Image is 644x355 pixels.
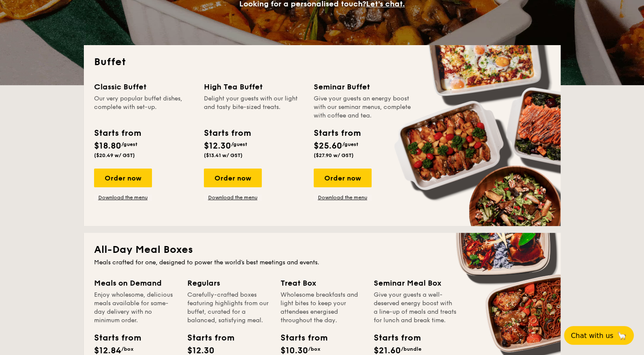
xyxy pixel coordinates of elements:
[94,277,177,289] div: Meals on Demand
[314,94,413,120] div: Give your guests an energy boost with our seminar menus, complete with coffee and tea.
[94,332,132,344] div: Starts from
[94,291,177,325] div: Enjoy wholesome, delicious meals available for same-day delivery with no minimum order.
[280,332,319,344] div: Starts from
[280,291,364,325] div: Wholesome breakfasts and light bites to keep your attendees energised throughout the day.
[314,169,372,187] div: Order now
[374,291,457,325] div: Give your guests a well-deserved energy boost with a line-up of meals and treats for lunch and br...
[94,55,550,69] h2: Buffet
[94,81,194,93] div: Classic Buffet
[314,152,354,158] span: ($27.90 w/ GST)
[94,94,194,120] div: Our very popular buffet dishes, complete with set-up.
[94,169,152,187] div: Order now
[94,194,152,201] a: Download the menu
[342,141,358,147] span: /guest
[231,141,247,147] span: /guest
[374,332,412,344] div: Starts from
[204,94,303,120] div: Delight your guests with our light and tasty bite-sized treats.
[94,127,140,140] div: Starts from
[314,127,360,140] div: Starts from
[564,326,634,345] button: Chat with us🦙
[121,141,137,147] span: /guest
[617,331,627,341] span: 🦙
[204,127,250,140] div: Starts from
[204,141,231,151] span: $12.30
[94,141,121,151] span: $18.80
[187,277,270,289] div: Regulars
[94,243,550,257] h2: All-Day Meal Boxes
[94,152,135,158] span: ($20.49 w/ GST)
[94,258,550,267] div: Meals crafted for one, designed to power the world's best meetings and events.
[308,346,321,352] span: /box
[374,277,457,289] div: Seminar Meal Box
[204,81,303,93] div: High Tea Buffet
[401,346,421,352] span: /bundle
[204,169,262,187] div: Order now
[280,277,364,289] div: Treat Box
[187,291,270,325] div: Carefully-crafted boxes featuring highlights from our buffet, curated for a balanced, satisfying ...
[204,152,243,158] span: ($13.41 w/ GST)
[314,194,372,201] a: Download the menu
[314,141,342,151] span: $25.60
[571,332,613,340] span: Chat with us
[204,194,262,201] a: Download the menu
[314,81,413,93] div: Seminar Buffet
[121,346,134,352] span: /box
[187,332,226,344] div: Starts from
